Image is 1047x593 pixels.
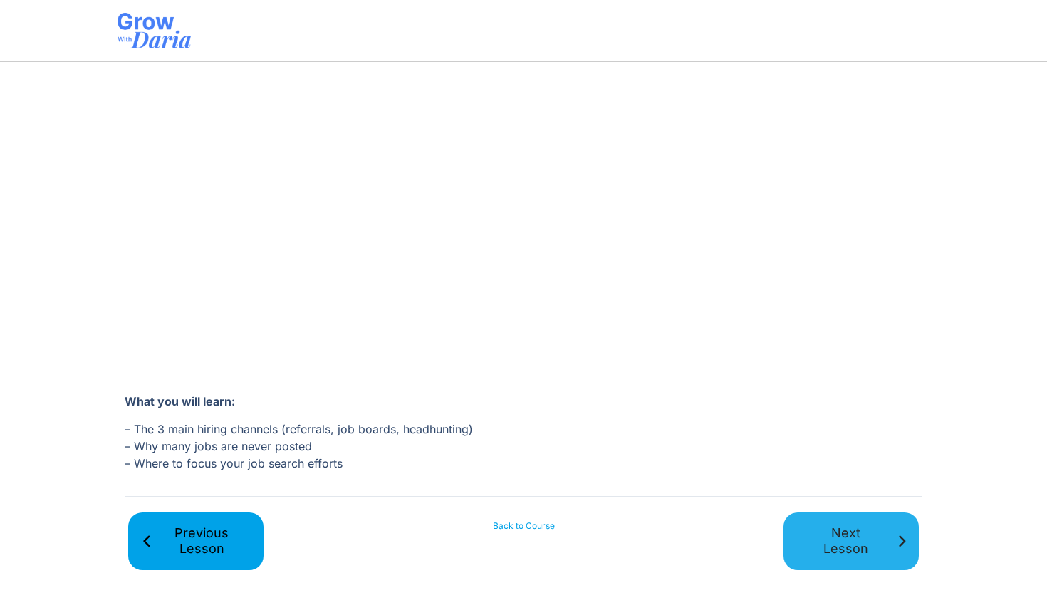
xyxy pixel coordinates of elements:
[125,394,235,408] strong: What you will learn:
[128,512,264,570] a: Previous Lesson
[783,512,919,570] a: Next Lesson
[125,421,922,472] p: – The 3 main hiring channels (referrals, job boards, headhunting) – Why many jobs are never poste...
[152,525,251,557] span: Previous Lesson
[796,525,895,557] span: Next Lesson
[456,520,591,532] a: Back to Course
